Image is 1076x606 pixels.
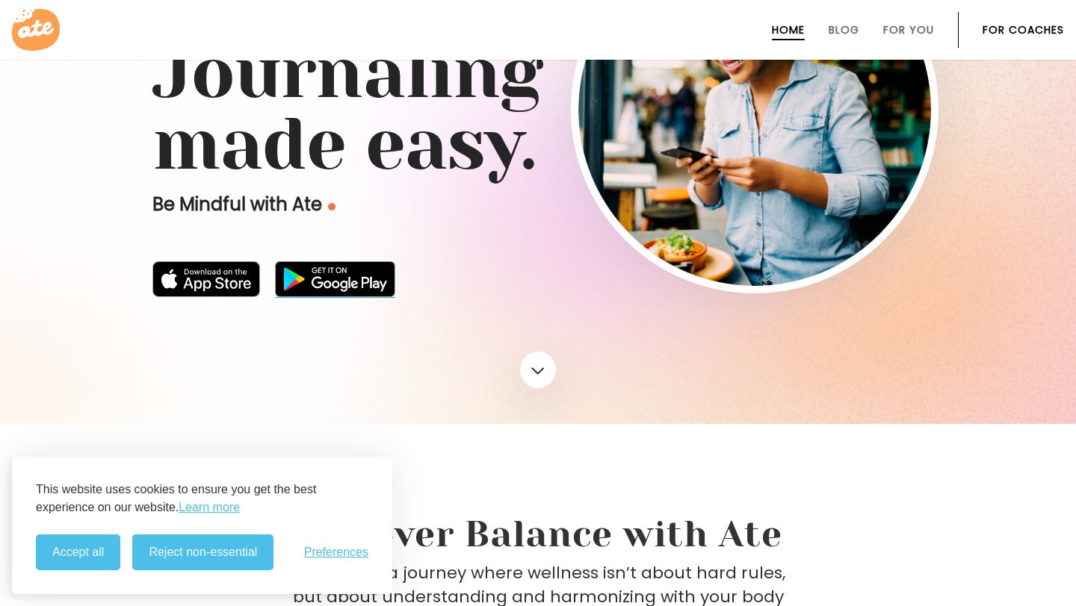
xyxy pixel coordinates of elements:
h2: Discover Balance with Ate [173,513,903,555]
span: Preferences [304,546,368,559]
a: Learn more [179,499,240,516]
p: This website uses cookies to ensure you get the best experience on our website. [36,481,368,516]
button: Reject non-essential [132,534,273,570]
p: Be Mindful with Ate [152,193,571,216]
img: badge-download-apple.svg [152,261,260,297]
a: Home [772,24,805,36]
img: badge-download-google.png [275,261,395,297]
a: For Coaches [983,24,1064,36]
button: Accept all cookies [36,534,120,570]
a: For You [883,24,934,36]
button: Toggle preferences [304,546,368,559]
a: Blog [829,24,859,36]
